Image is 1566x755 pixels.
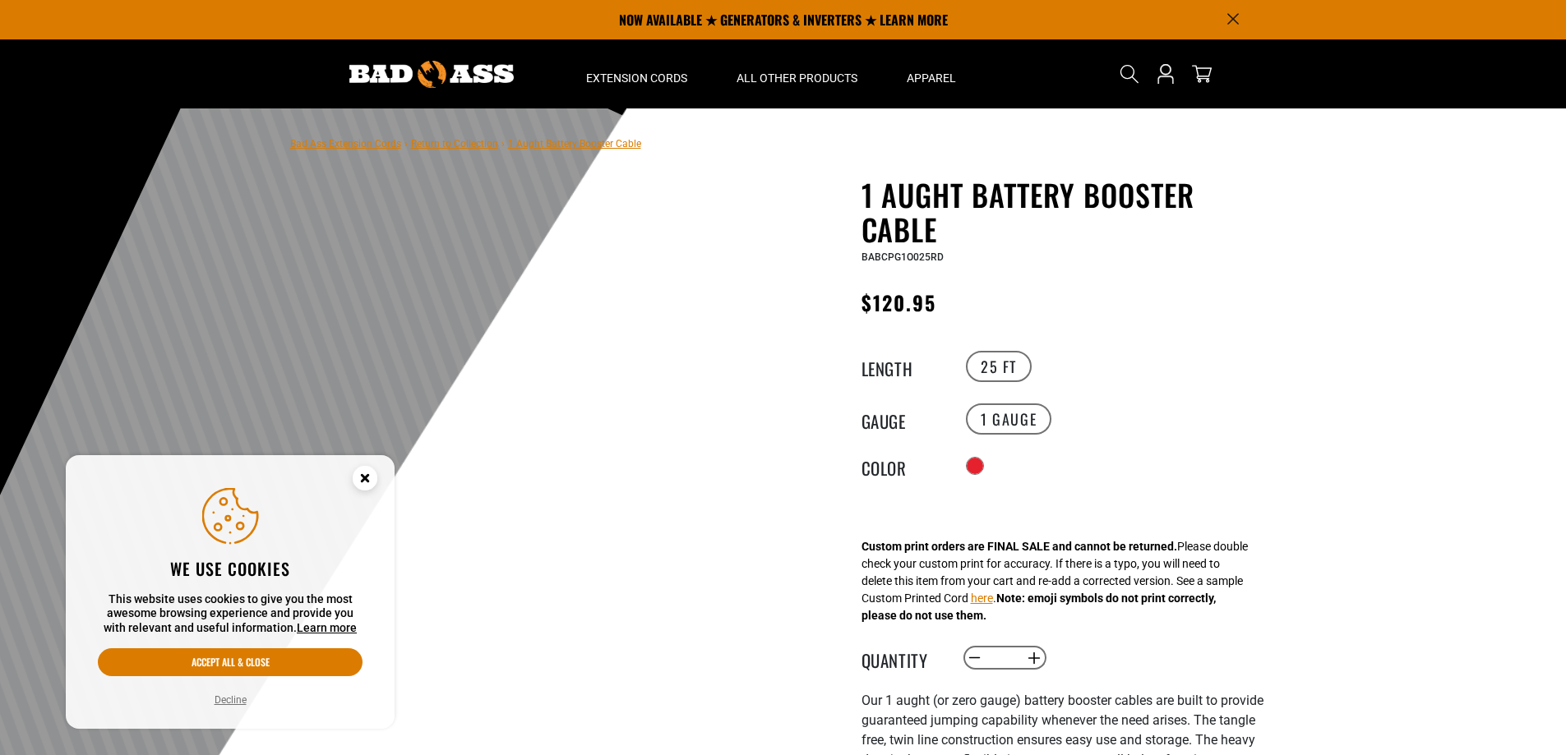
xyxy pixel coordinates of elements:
strong: Note: emoji symbols do not print correctly, please do not use them. [862,592,1216,622]
a: Bad Ass Extension Cords [290,138,401,150]
span: › [501,138,505,150]
p: This website uses cookies to give you the most awesome browsing experience and provide you with r... [98,592,363,636]
button: here [971,590,993,607]
aside: Cookie Consent [66,455,395,730]
summary: Extension Cords [561,39,712,108]
span: Extension Cords [586,71,687,85]
span: All Other Products [737,71,857,85]
span: Apparel [907,71,956,85]
img: Bad Ass Extension Cords [349,61,514,88]
a: Learn more [297,621,357,634]
span: 1 Aught Battery Booster Cable [508,138,641,150]
strong: Custom print orders are FINAL SALE and cannot be returned. [862,540,1177,553]
legend: Length [862,356,944,377]
button: Decline [210,692,252,708]
h2: We use cookies [98,558,363,579]
label: 25 FT [966,351,1032,382]
div: Please double check your custom print for accuracy. If there is a typo, you will need to delete t... [862,538,1248,624]
summary: Apparel [882,39,981,108]
legend: Gauge [862,408,944,430]
span: BABCPG1O025RD [862,251,944,263]
a: Return to Collection [411,138,498,150]
span: $120.95 [862,288,937,317]
span: › [404,138,408,150]
button: Accept all & close [98,648,363,676]
summary: All Other Products [712,39,882,108]
nav: breadcrumbs [290,133,641,153]
label: 1 Gauge [966,403,1051,435]
h1: 1 Aught Battery Booster Cable [862,177,1264,246]
summary: Search [1116,61,1143,87]
legend: Color [862,455,944,476]
label: Quantity [862,647,944,669]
